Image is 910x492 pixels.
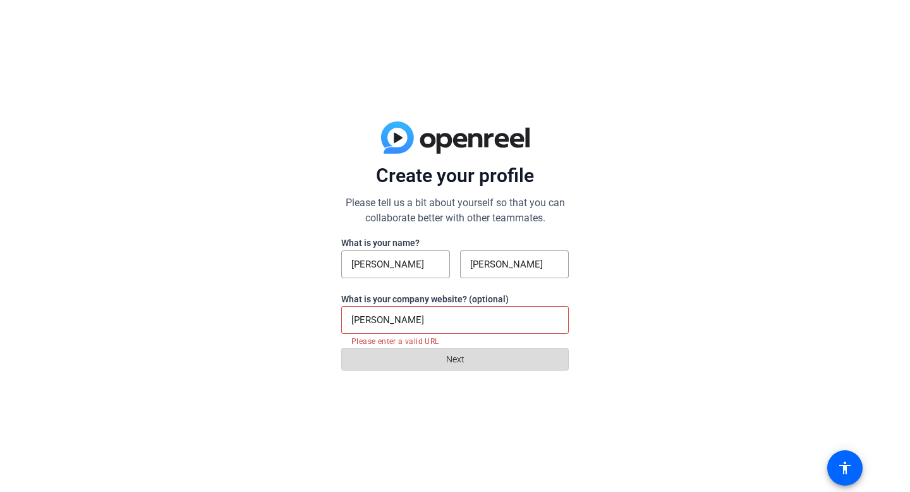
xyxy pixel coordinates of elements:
[446,347,464,371] span: Next
[341,195,569,226] p: Please tell us a bit about yourself so that you can collaborate better with other teammates.
[351,312,559,328] input: Enter here
[837,460,852,476] mat-icon: accessibility
[341,164,569,188] p: Create your profile
[381,121,530,154] img: blue-gradient.svg
[351,257,440,272] input: First Name
[351,334,559,348] mat-error: Please enter a valid URL
[341,238,420,248] label: What is your name?
[341,294,509,304] label: What is your company website? (optional)
[341,348,569,371] button: Next
[470,257,559,272] input: Last Name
